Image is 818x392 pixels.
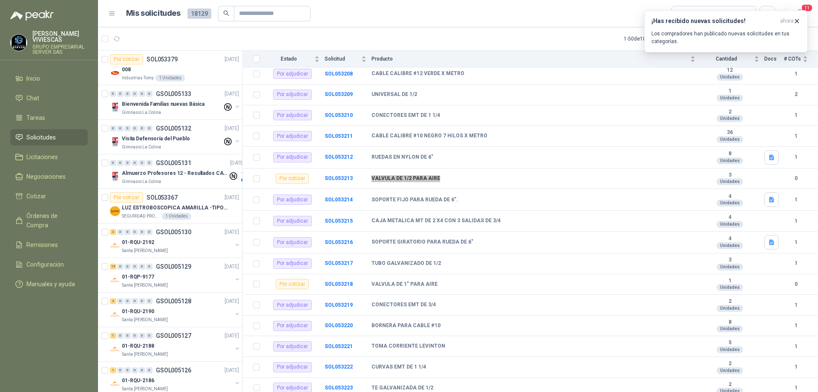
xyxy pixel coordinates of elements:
[122,100,204,108] p: Bienvenida Familias nuevas Básica
[230,159,245,167] p: [DATE]
[325,71,353,77] a: SOL053208
[372,281,438,288] b: VALVULA DE 1" PARA AIRE
[110,171,120,182] img: Company Logo
[325,322,353,328] b: SOL053220
[110,264,116,270] div: 15
[117,160,124,166] div: 0
[110,298,116,304] div: 2
[265,51,325,67] th: Estado
[26,152,58,162] span: Licitaciones
[187,9,211,19] span: 18129
[325,302,353,308] a: SOL053219
[325,281,353,287] a: SOL053218
[146,160,153,166] div: 0
[273,300,312,310] div: Por adjudicar
[132,160,138,166] div: 0
[124,125,131,131] div: 0
[717,325,743,332] div: Unidades
[325,218,353,224] b: SOL053215
[110,275,120,285] img: Company Logo
[273,321,312,331] div: Por adjudicar
[110,367,116,373] div: 1
[146,229,153,235] div: 0
[10,237,88,253] a: Remisiones
[325,56,360,62] span: Solicitud
[273,110,312,120] div: Por adjudicar
[110,379,120,389] img: Company Logo
[225,297,239,305] p: [DATE]
[325,133,353,139] b: SOL053211
[784,132,808,140] b: 1
[700,235,759,242] b: 4
[372,154,433,161] b: RUEDAS EN NYLON DE 6"
[122,66,131,74] p: 008
[110,206,120,216] img: Company Logo
[156,264,191,270] p: GSOL005129
[124,160,131,166] div: 0
[273,216,312,226] div: Por adjudicar
[156,75,185,81] div: 1 Unidades
[325,112,353,118] b: SOL053210
[325,175,353,181] b: SOL053213
[26,211,80,230] span: Órdenes de Compra
[110,192,143,203] div: Por cotizar
[110,261,241,289] a: 15 0 0 0 0 0 GSOL005129[DATE] Company Logo01-RQP-9177Santa [PERSON_NAME]
[10,276,88,292] a: Manuales y ayuda
[122,178,161,185] p: Gimnasio La Colina
[325,260,353,266] a: SOL053217
[273,362,312,372] div: Por adjudicar
[273,258,312,269] div: Por adjudicar
[717,242,743,249] div: Unidades
[792,6,808,21] button: 11
[110,89,241,116] a: 0 0 0 0 0 0 GSOL005133[DATE] Company LogoBienvenida Familias nuevas BásicaGimnasio La Colina
[26,279,75,289] span: Manuales y ayuda
[784,217,808,225] b: 1
[122,204,228,212] p: LUZ ESTROBOSCOPICA AMARILLA -TIPO BALA
[156,367,191,373] p: GSOL005126
[139,160,145,166] div: 0
[700,172,759,179] b: 3
[122,169,228,177] p: Almuerzo Profesores 12 - Resultados CAmbridge
[784,90,808,99] b: 2
[273,195,312,205] div: Por adjudicar
[124,91,131,97] div: 0
[372,239,473,246] b: SOPORTE GIRATORIO PARA RUEDA DE 6"
[110,91,116,97] div: 0
[784,238,808,247] b: 1
[26,133,56,142] span: Solicitudes
[700,193,759,200] b: 4
[372,197,458,203] b: SOPORTE FIJO PARA RUEDA DE 6”.
[273,69,312,79] div: Por adjudicar
[122,342,154,350] p: 01-RQU-2188
[147,195,178,200] p: SOL053367
[122,317,168,323] p: Santa [PERSON_NAME]
[122,238,154,247] p: 01-RQU-2192
[122,351,168,358] p: Santa [PERSON_NAME]
[325,91,353,97] a: SOL053209
[110,331,241,358] a: 1 0 0 0 0 0 GSOL005127[DATE] Company Logo01-RQU-2188Santa [PERSON_NAME]
[146,264,153,270] div: 0
[132,91,138,97] div: 0
[624,32,682,46] div: 1 - 50 de 10843
[110,54,143,64] div: Por cotizar
[10,70,88,87] a: Inicio
[156,91,191,97] p: GSOL005133
[117,367,124,373] div: 0
[717,115,743,122] div: Unidades
[700,319,759,326] b: 8
[325,364,353,370] b: SOL053222
[132,333,138,339] div: 0
[225,366,239,375] p: [DATE]
[26,260,64,269] span: Configuración
[717,221,743,228] div: Unidades
[325,154,353,160] a: SOL053212
[10,10,54,20] img: Logo peakr
[11,35,27,51] img: Company Logo
[717,200,743,206] div: Unidades
[10,168,88,185] a: Negociaciones
[139,229,145,235] div: 0
[156,125,191,131] p: GSOL005132
[700,298,759,305] b: 2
